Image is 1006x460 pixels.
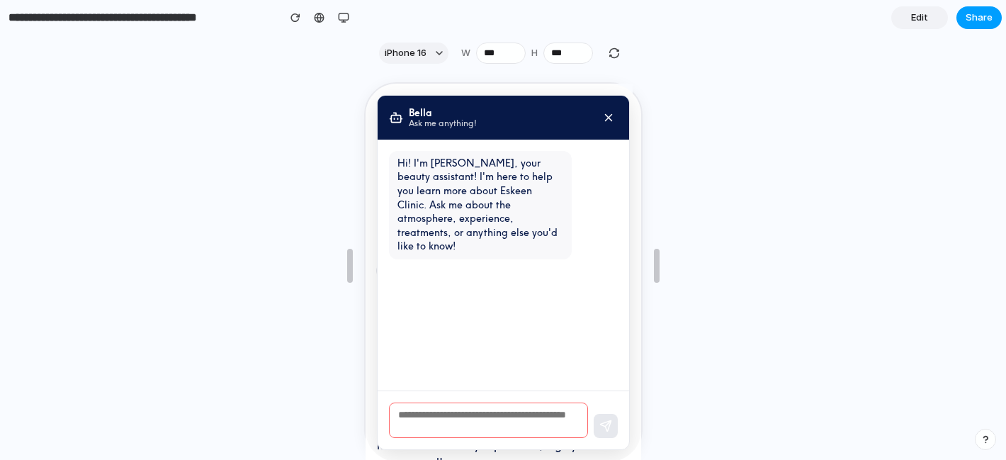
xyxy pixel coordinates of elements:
[379,43,448,64] button: iPhone 16
[956,6,1002,29] button: Share
[966,11,993,25] span: Share
[385,46,426,60] span: iPhone 16
[531,46,538,60] label: H
[43,23,111,35] div: Bella
[43,35,111,45] div: Ask me anything!
[23,67,206,176] div: Hi! I'm [PERSON_NAME], your beauty assistant! I'm here to help you learn more about Eskeen Clinic...
[911,11,928,25] span: Edit
[461,46,470,60] label: W
[891,6,948,29] a: Edit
